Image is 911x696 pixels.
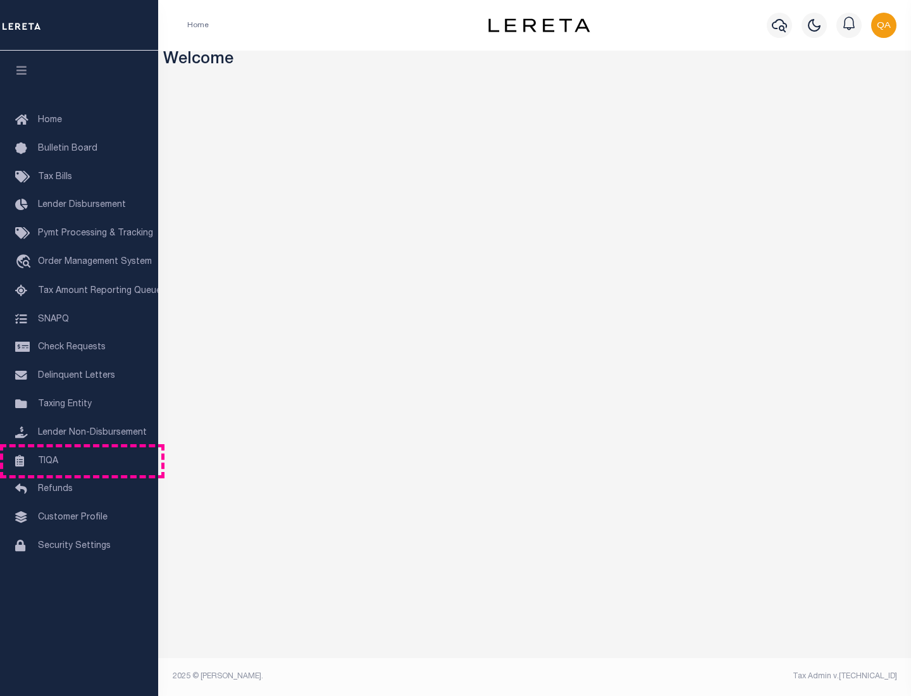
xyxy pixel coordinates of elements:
[38,542,111,550] span: Security Settings
[163,671,535,682] div: 2025 © [PERSON_NAME].
[871,13,896,38] img: svg+xml;base64,PHN2ZyB4bWxucz0iaHR0cDovL3d3dy53My5vcmcvMjAwMC9zdmciIHBvaW50ZXItZXZlbnRzPSJub25lIi...
[38,371,115,380] span: Delinquent Letters
[38,287,161,295] span: Tax Amount Reporting Queue
[38,400,92,409] span: Taxing Entity
[15,254,35,271] i: travel_explore
[38,258,152,266] span: Order Management System
[38,343,106,352] span: Check Requests
[38,456,58,465] span: TIQA
[187,20,209,31] li: Home
[38,144,97,153] span: Bulletin Board
[38,485,73,494] span: Refunds
[163,51,907,70] h3: Welcome
[38,428,147,437] span: Lender Non-Disbursement
[38,116,62,125] span: Home
[38,314,69,323] span: SNAPQ
[38,513,108,522] span: Customer Profile
[38,173,72,182] span: Tax Bills
[38,201,126,209] span: Lender Disbursement
[38,229,153,238] span: Pymt Processing & Tracking
[488,18,590,32] img: logo-dark.svg
[544,671,897,682] div: Tax Admin v.[TECHNICAL_ID]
